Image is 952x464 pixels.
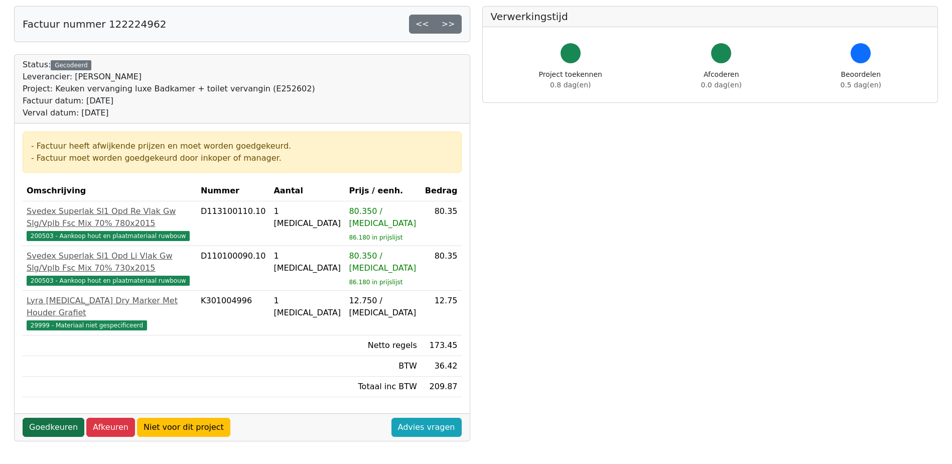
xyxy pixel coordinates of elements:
[51,60,91,70] div: Gecodeerd
[391,418,462,437] a: Advies vragen
[197,246,269,291] td: D110100090.10
[345,377,421,397] td: Totaal inc BTW
[27,250,193,274] div: Svedex Superlak Sl1 Opd Li Vlak Gw Slg/Vplb Fsc Mix 70% 730x2015
[841,69,881,90] div: Beoordelen
[421,377,462,397] td: 209.87
[23,71,315,83] div: Leverancier: [PERSON_NAME]
[27,205,193,242] a: Svedex Superlak Sl1 Opd Re Vlak Gw Slg/Vplb Fsc Mix 70% 780x2015200503 - Aankoop hout en plaatmat...
[23,95,315,107] div: Factuur datum: [DATE]
[23,418,84,437] a: Goedkeuren
[27,320,147,330] span: 29999 - Materiaal niet gespecificeerd
[349,234,402,241] sub: 86.180 in prijslijst
[841,81,881,89] span: 0.5 dag(en)
[421,181,462,201] th: Bedrag
[435,15,462,34] a: >>
[345,181,421,201] th: Prijs / eenh.
[27,276,190,286] span: 200503 - Aankoop hout en plaatmateriaal ruwbouw
[23,83,315,95] div: Project: Keuken vervanging luxe Badkamer + toilet vervangin (E252602)
[23,18,166,30] h5: Factuur nummer 122224962
[197,201,269,246] td: D113100110.10
[274,295,341,319] div: 1 [MEDICAL_DATA]
[197,181,269,201] th: Nummer
[701,69,742,90] div: Afcoderen
[23,107,315,119] div: Verval datum: [DATE]
[349,279,402,286] sub: 86.180 in prijslijst
[349,295,417,319] div: 12.750 / [MEDICAL_DATA]
[550,81,591,89] span: 0.8 dag(en)
[31,140,453,152] div: - Factuur heeft afwijkende prijzen en moet worden goedgekeurd.
[27,295,193,331] a: Lyra [MEDICAL_DATA] Dry Marker Met Houder Grafiet29999 - Materiaal niet gespecificeerd
[701,81,742,89] span: 0.0 dag(en)
[274,205,341,229] div: 1 [MEDICAL_DATA]
[274,250,341,274] div: 1 [MEDICAL_DATA]
[137,418,230,437] a: Niet voor dit project
[31,152,453,164] div: - Factuur moet worden goedgekeurd door inkoper of manager.
[197,291,269,335] td: K301004996
[27,205,193,229] div: Svedex Superlak Sl1 Opd Re Vlak Gw Slg/Vplb Fsc Mix 70% 780x2015
[421,246,462,291] td: 80.35
[269,181,345,201] th: Aantal
[23,59,315,119] div: Status:
[345,356,421,377] td: BTW
[421,201,462,246] td: 80.35
[421,291,462,335] td: 12.75
[539,69,602,90] div: Project toekennen
[27,231,190,241] span: 200503 - Aankoop hout en plaatmateriaal ruwbouw
[86,418,135,437] a: Afkeuren
[421,335,462,356] td: 173.45
[421,356,462,377] td: 36.42
[349,250,417,274] div: 80.350 / [MEDICAL_DATA]
[27,250,193,286] a: Svedex Superlak Sl1 Opd Li Vlak Gw Slg/Vplb Fsc Mix 70% 730x2015200503 - Aankoop hout en plaatmat...
[23,181,197,201] th: Omschrijving
[409,15,436,34] a: <<
[491,11,930,23] h5: Verwerkingstijd
[345,335,421,356] td: Netto regels
[349,205,417,229] div: 80.350 / [MEDICAL_DATA]
[27,295,193,319] div: Lyra [MEDICAL_DATA] Dry Marker Met Houder Grafiet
